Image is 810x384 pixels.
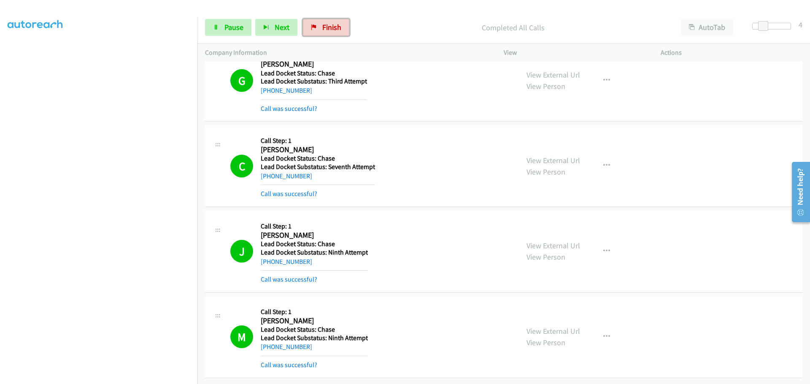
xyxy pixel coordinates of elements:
a: Call was successful? [261,275,317,283]
h1: J [230,240,253,263]
a: View External Url [526,70,580,80]
button: AutoTab [681,19,733,36]
h5: Lead Docket Status: Chase [261,69,367,78]
a: View Person [526,252,565,262]
a: View Person [526,81,565,91]
span: Pause [224,22,243,32]
a: View External Url [526,241,580,250]
a: [PHONE_NUMBER] [261,86,312,94]
h5: Lead Docket Substatus: Third Attempt [261,77,367,86]
div: 4 [799,19,802,30]
h5: Lead Docket Status: Chase [261,325,368,334]
p: Company Information [205,48,489,58]
a: [PHONE_NUMBER] [261,343,312,351]
h5: Lead Docket Substatus: Seventh Attempt [261,163,375,171]
p: Completed All Calls [361,22,666,33]
iframe: Resource Center [786,158,810,226]
p: View [504,48,645,58]
h1: M [230,325,253,348]
a: Call was successful? [261,190,317,198]
a: Finish [303,19,349,36]
h2: [PERSON_NAME] [261,59,367,69]
button: Next [255,19,297,36]
h5: Call Step: 1 [261,308,368,316]
h5: Call Step: 1 [261,137,375,145]
a: View External Url [526,326,580,336]
a: View Person [526,167,565,177]
h5: Lead Docket Substatus: Ninth Attempt [261,248,368,257]
a: Pause [205,19,251,36]
h5: Call Step: 1 [261,222,368,231]
p: Actions [661,48,802,58]
h1: C [230,155,253,177]
h2: [PERSON_NAME] [261,231,368,240]
h5: Lead Docket Status: Chase [261,240,368,248]
h5: Lead Docket Substatus: Ninth Attempt [261,334,368,342]
h2: [PERSON_NAME] [261,145,375,155]
h5: Lead Docket Status: Chase [261,154,375,163]
a: View Person [526,338,565,347]
a: Call was successful? [261,105,317,113]
h2: [PERSON_NAME] [261,316,368,326]
span: Finish [322,22,341,32]
a: [PHONE_NUMBER] [261,258,312,266]
a: [PHONE_NUMBER] [261,172,312,180]
a: Call was successful? [261,361,317,369]
a: View External Url [526,156,580,165]
h1: G [230,69,253,92]
span: Next [275,22,289,32]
